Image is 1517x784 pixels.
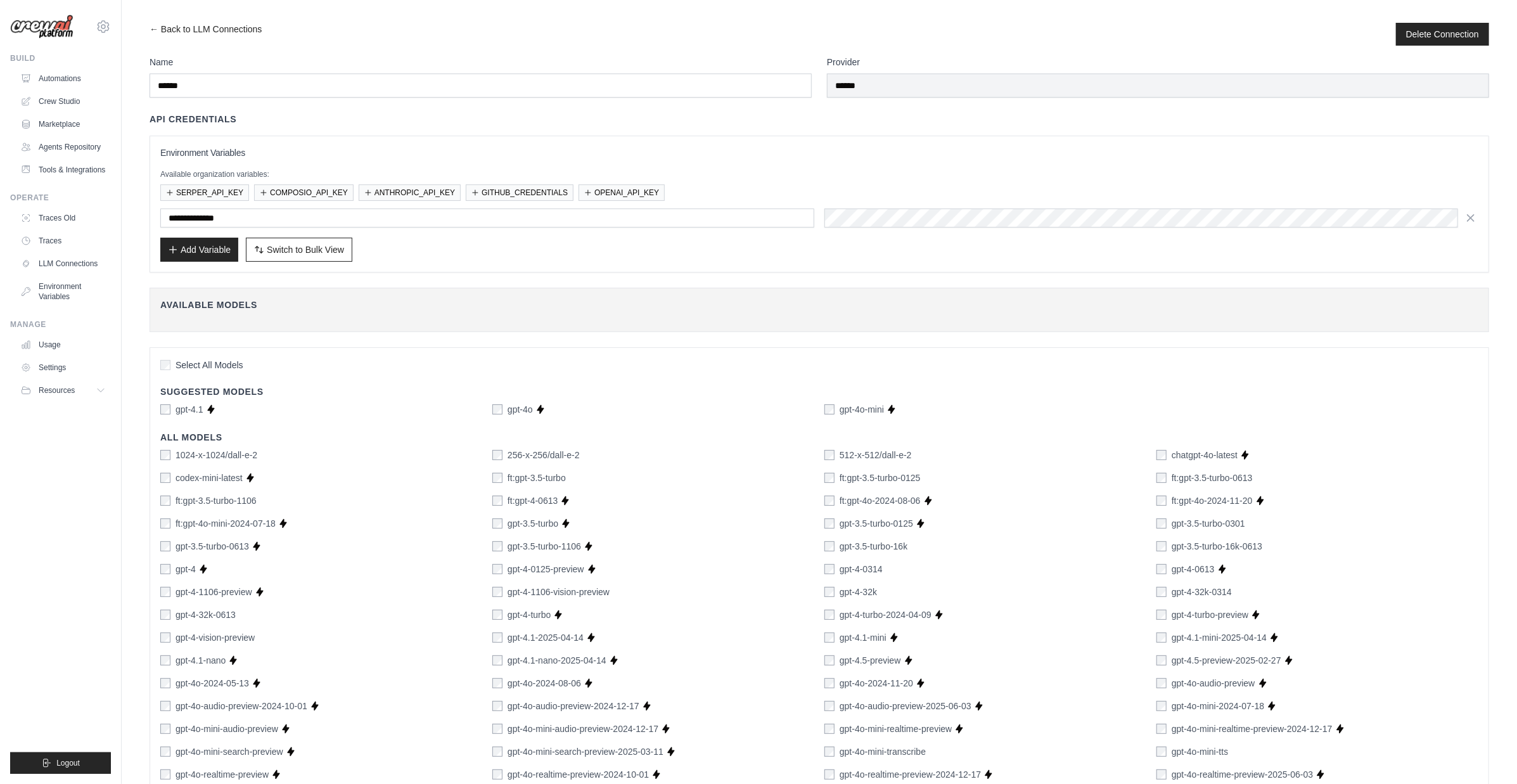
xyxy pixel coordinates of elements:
button: Switch to Bulk View [246,238,352,262]
label: 512-x-512/dall-e-2 [840,449,912,461]
img: Logo [10,15,74,39]
label: chatgpt-4o-latest [1172,449,1238,461]
input: gpt-4o-realtime-preview [160,769,170,780]
label: 256-x-256/dall-e-2 [508,449,580,461]
input: gpt-3.5-turbo [492,518,502,529]
input: 512-x-512/dall-e-2 [824,450,835,460]
label: gpt-4o-realtime-preview-2025-06-03 [1172,768,1313,781]
input: ft:gpt-4o-2024-11-20 [1156,496,1167,506]
input: gpt-3.5-turbo-16k-0613 [1156,541,1167,551]
input: gpt-4o-audio-preview [1156,678,1167,688]
label: ft:gpt-3.5-turbo-0613 [1172,472,1253,484]
input: gpt-4.1-mini [824,633,835,643]
input: codex-mini-latest [160,473,170,483]
label: gpt-3.5-turbo-16k [840,540,907,553]
input: gpt-4o-mini [824,404,835,414]
input: gpt-4-vision-preview [160,633,170,643]
input: gpt-4-1106-preview [160,587,170,597]
button: COMPOSIO_API_KEY [254,184,354,201]
input: gpt-4o-2024-11-20 [824,678,835,688]
input: gpt-4-1106-vision-preview [492,587,502,597]
label: gpt-4-vision-preview [176,631,255,644]
h4: Available Models [160,299,1478,311]
span: Select All Models [176,359,243,371]
label: codex-mini-latest [176,472,243,484]
input: ft:gpt-3.5-turbo-1106 [160,496,170,506]
label: gpt-4o-2024-05-13 [176,677,249,690]
label: gpt-4.1-mini [840,631,887,644]
label: gpt-4 [176,563,196,575]
input: gpt-4-turbo-preview [1156,610,1167,620]
input: gpt-4o-mini-search-preview-2025-03-11 [492,747,502,757]
label: gpt-4-0613 [1172,563,1215,575]
div: Build [10,53,111,63]
label: gpt-4-1106-vision-preview [508,586,610,598]
input: gpt-4o-audio-preview-2024-10-01 [160,701,170,711]
input: gpt-4o-mini-audio-preview-2024-12-17 [492,724,502,734]
a: Settings [15,357,111,378]
input: gpt-4.1-nano-2025-04-14 [492,655,502,665]
label: gpt-4o-2024-08-06 [508,677,581,690]
label: gpt-4-turbo [508,608,551,621]
button: Add Variable [160,238,238,262]
label: gpt-4o-mini-transcribe [840,745,926,758]
input: gpt-4.1-mini-2025-04-14 [1156,633,1167,643]
label: gpt-4.1-nano [176,654,226,667]
label: ft:gpt-3.5-turbo [508,472,566,484]
input: gpt-4.1-nano [160,655,170,665]
button: Delete Connection [1406,28,1479,41]
input: ft:gpt-4-0613 [492,496,502,506]
label: ft:gpt-4o-2024-11-20 [1172,494,1253,507]
label: ft:gpt-3.5-turbo-1106 [176,494,257,507]
span: Resources [39,385,75,395]
input: gpt-3.5-turbo-0301 [1156,518,1167,529]
button: OPENAI_API_KEY [579,184,665,201]
a: Usage [15,335,111,355]
input: ft:gpt-3.5-turbo [492,473,502,483]
input: gpt-4o-mini-transcribe [824,747,835,757]
a: Tools & Integrations [15,160,111,180]
label: gpt-4-1106-preview [176,586,252,598]
label: Name [150,56,812,68]
input: gpt-3.5-turbo-0125 [824,518,835,529]
input: ft:gpt-3.5-turbo-0613 [1156,473,1167,483]
label: ft:gpt-3.5-turbo-0125 [840,472,921,484]
input: gpt-4-32k-0613 [160,610,170,620]
h4: All Models [160,431,1478,444]
input: gpt-4.5-preview-2025-02-27 [1156,655,1167,665]
input: 256-x-256/dall-e-2 [492,450,502,460]
input: gpt-3.5-turbo-16k [824,541,835,551]
label: gpt-4o-2024-11-20 [840,677,913,690]
input: Select All Models [160,360,170,370]
label: gpt-4o-realtime-preview-2024-12-17 [840,768,981,781]
div: Manage [10,319,111,330]
label: gpt-4-0314 [840,563,883,575]
input: gpt-4o-mini-audio-preview [160,724,170,734]
label: ft:gpt-4o-mini-2024-07-18 [176,517,276,530]
input: gpt-4-0314 [824,564,835,574]
input: ft:gpt-4o-2024-08-06 [824,496,835,506]
input: 1024-x-1024/dall-e-2 [160,450,170,460]
label: gpt-4.5-preview [840,654,901,667]
label: gpt-4-0125-preview [508,563,584,575]
label: gpt-4.1 [176,403,203,416]
input: gpt-4o-mini-realtime-preview-2024-12-17 [1156,724,1167,734]
input: gpt-4o-mini-realtime-preview [824,724,835,734]
input: gpt-3.5-turbo-0613 [160,541,170,551]
a: Crew Studio [15,91,111,112]
label: 1024-x-1024/dall-e-2 [176,449,257,461]
h4: Suggested Models [160,385,1478,398]
input: gpt-4o-audio-preview-2024-12-17 [492,701,502,711]
button: SERPER_API_KEY [160,184,249,201]
label: gpt-4.1-nano-2025-04-14 [508,654,606,667]
label: gpt-3.5-turbo-16k-0613 [1172,540,1262,553]
label: gpt-4o-realtime-preview-2024-10-01 [508,768,649,781]
a: Environment Variables [15,276,111,307]
label: gpt-3.5-turbo [508,517,558,530]
label: gpt-3.5-turbo-1106 [508,540,581,553]
span: Switch to Bulk View [267,243,344,256]
input: gpt-4 [160,564,170,574]
h3: Environment Variables [160,146,1478,159]
label: gpt-4o-audio-preview [1172,677,1255,690]
label: gpt-4o-mini-audio-preview-2024-12-17 [508,723,658,735]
